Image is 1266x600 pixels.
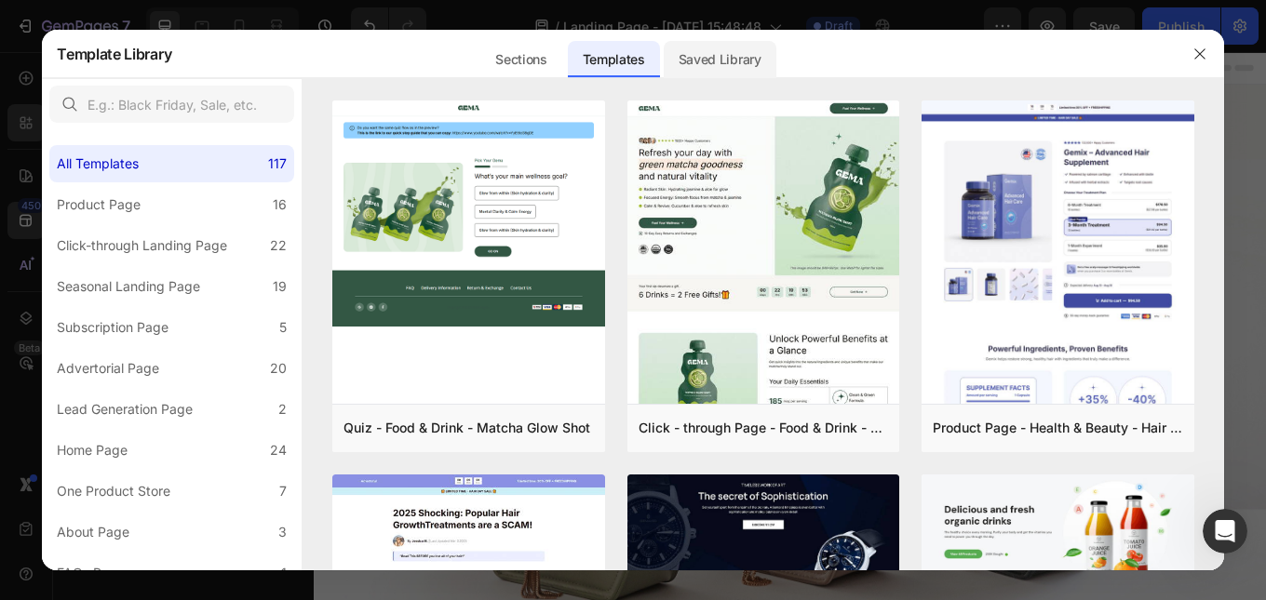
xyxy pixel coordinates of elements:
span: Inicio [74,475,114,488]
div: All Templates [57,153,139,175]
div: Templates [568,41,660,78]
div: 7 [279,480,287,502]
div: Quiz - Food & Drink - Matcha Glow Shot [343,417,590,439]
div: 19 [273,275,287,298]
div: Sections [480,41,561,78]
p: Hola 👋 [37,132,335,164]
h2: Template Library [57,30,171,78]
div: ❓Visit Help center [38,366,312,385]
input: E.g.: Black Friday, Sale, etc. [49,86,294,123]
div: Seasonal Landing Page [57,275,200,298]
div: Lead Generation Page [57,398,193,420]
a: Watch Youtube tutorials [27,393,345,427]
img: logo [37,38,162,61]
div: Envíanos un mensaje [38,266,311,286]
img: Profile image for Kyle [199,30,236,67]
div: Home Page [57,439,128,461]
div: 22 [270,234,287,257]
div: Watch Youtube tutorials [38,400,312,420]
div: Advertorial Page [57,357,159,380]
div: 1 [281,562,287,584]
img: Profile image for Emerald [235,30,272,67]
div: FAQs Page [57,562,125,584]
span: Mensajes [249,475,309,488]
img: quiz-1.png [332,100,604,327]
div: Click - through Page - Food & Drink - Matcha Glow Shot [639,417,888,439]
div: About Page [57,521,129,543]
img: Profile image for Tina [270,30,307,67]
div: Product Page - Health & Beauty - Hair Supplement [933,417,1182,439]
div: Cerrar [320,30,354,63]
p: ¿Cómo podemos ayudarte? [37,164,335,227]
div: Click-through Landing Page [57,234,227,257]
button: Mensajes [186,429,372,503]
div: 24 [270,439,287,461]
div: Subscription Page [57,316,168,339]
a: ❓Visit Help center [27,358,345,393]
div: Saved Library [664,41,776,78]
div: Solemos responder en menos de 30 minutos [38,286,311,325]
div: One Product Store [57,480,170,502]
iframe: Intercom live chat [1203,509,1247,553]
div: 16 [273,193,287,216]
div: 117 [268,153,287,175]
div: 5 [279,316,287,339]
div: 20 [270,357,287,380]
div: Product Page [57,193,141,216]
div: 3 [278,521,287,543]
div: 2 [278,398,287,420]
div: Envíanos un mensajeSolemos responder en menos de 30 minutos [19,250,354,340]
